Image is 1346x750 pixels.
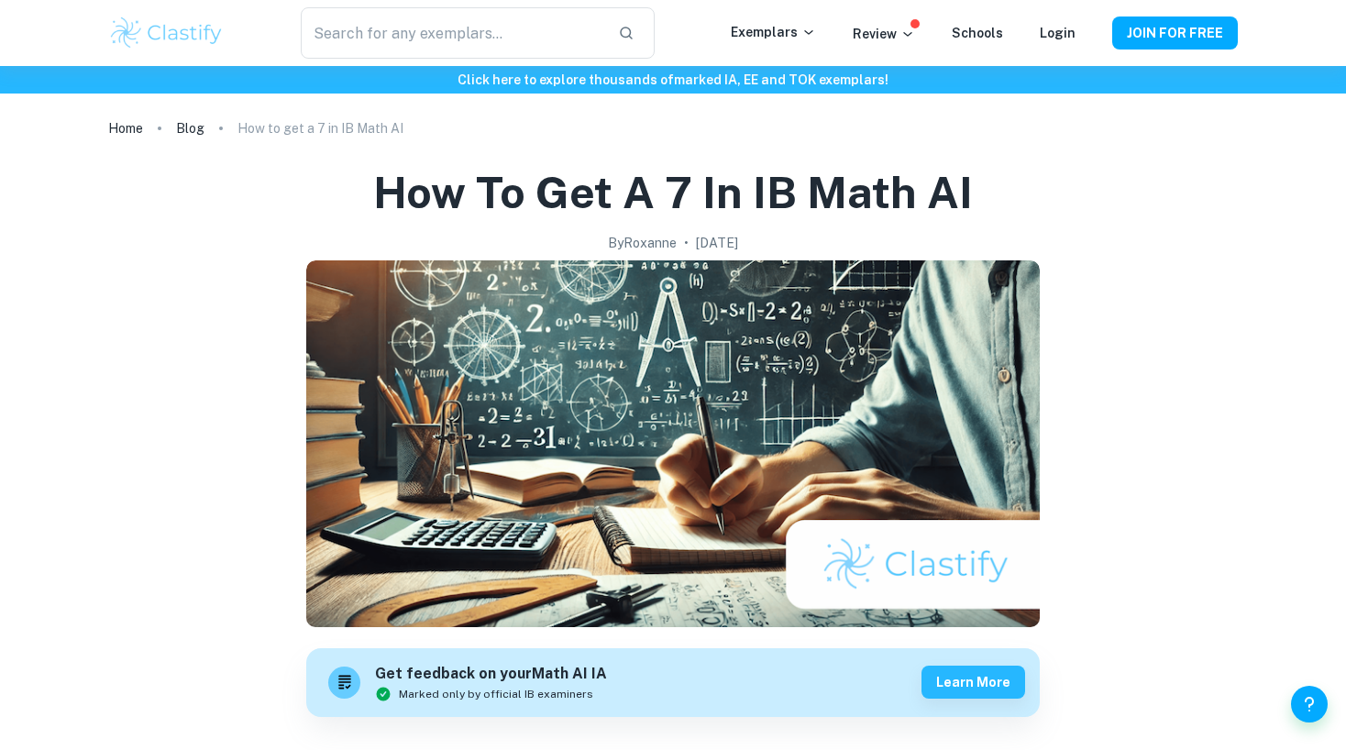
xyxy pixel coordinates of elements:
button: JOIN FOR FREE [1112,17,1238,50]
p: How to get a 7 in IB Math AI [237,118,403,138]
a: Schools [952,26,1003,40]
input: Search for any exemplars... [301,7,603,59]
p: • [684,233,689,253]
p: Review [853,24,915,44]
h2: [DATE] [696,233,738,253]
h2: By Roxanne [608,233,677,253]
button: Learn more [921,666,1025,699]
p: Exemplars [731,22,816,42]
a: Login [1040,26,1076,40]
a: Get feedback on yourMath AI IAMarked only by official IB examinersLearn more [306,648,1040,717]
a: Blog [176,116,204,141]
img: Clastify logo [108,15,225,51]
a: Home [108,116,143,141]
h6: Get feedback on your Math AI IA [375,663,607,686]
h1: How to get a 7 in IB Math AI [373,163,973,222]
h6: Click here to explore thousands of marked IA, EE and TOK exemplars ! [4,70,1342,90]
span: Marked only by official IB examiners [399,686,593,702]
button: Help and Feedback [1291,686,1328,722]
img: How to get a 7 in IB Math AI cover image [306,260,1040,627]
